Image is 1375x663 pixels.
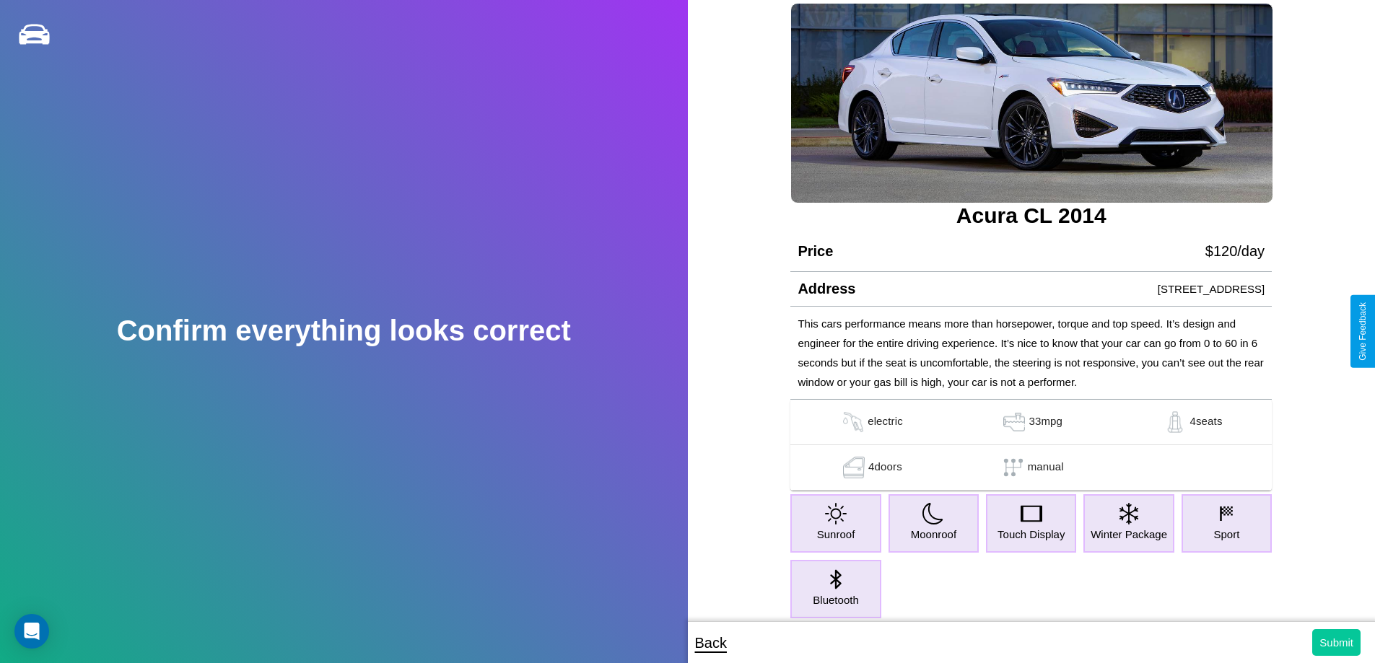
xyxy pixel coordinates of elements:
h2: Confirm everything looks correct [117,315,571,347]
div: Open Intercom Messenger [14,614,49,649]
p: Back [695,630,727,656]
p: Bluetooth [813,590,858,610]
img: gas [1161,411,1190,433]
p: [STREET_ADDRESS] [1158,279,1265,299]
img: gas [839,457,868,478]
p: Touch Display [998,524,1065,544]
img: gas [839,411,868,433]
h3: Acura CL 2014 [790,203,1272,228]
div: Give Feedback [1358,302,1368,361]
p: 4 seats [1190,411,1222,433]
p: manual [1028,457,1064,478]
p: electric [868,411,903,433]
table: simple table [790,400,1272,491]
img: gas [1000,411,1029,433]
button: Submit [1312,629,1361,656]
p: Sport [1214,524,1240,544]
h4: Address [798,281,855,297]
p: 4 doors [868,457,902,478]
h4: Price [798,243,833,260]
p: 33 mpg [1029,411,1062,433]
p: $ 120 /day [1205,238,1265,264]
p: Moonroof [911,524,956,544]
p: This cars performance means more than horsepower, torque and top speed. It’s design and engineer ... [798,314,1265,392]
p: Sunroof [817,524,855,544]
p: Winter Package [1091,524,1167,544]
